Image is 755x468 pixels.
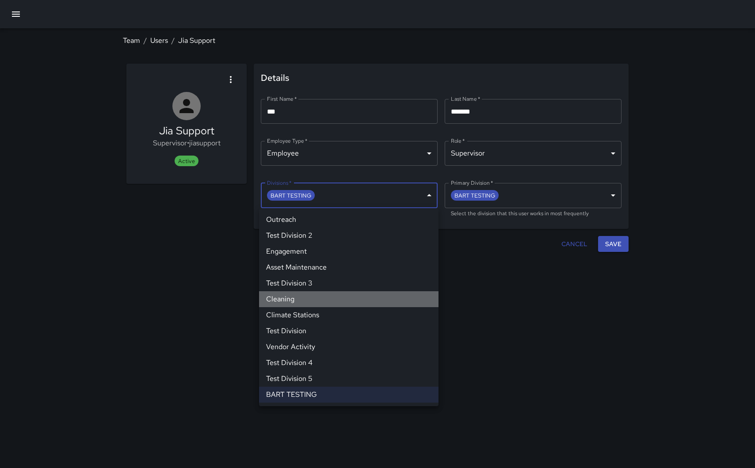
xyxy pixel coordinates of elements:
[259,355,439,371] li: Test Division 4
[259,244,439,259] li: Engagement
[259,307,439,323] li: Climate Stations
[259,212,439,228] li: Outreach
[259,323,439,339] li: Test Division
[259,275,439,291] li: Test Division 3
[259,387,439,403] li: BART TESTING
[259,228,439,244] li: Test Division 2
[259,259,439,275] li: Asset Maintenance
[259,371,439,387] li: Test Division 5
[259,339,439,355] li: Vendor Activity
[259,291,439,307] li: Cleaning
